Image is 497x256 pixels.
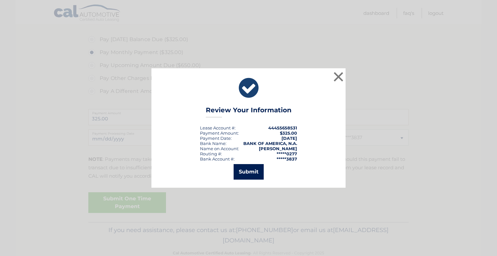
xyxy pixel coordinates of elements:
div: : [200,136,232,141]
div: Routing #: [200,151,222,156]
span: $325.00 [280,130,297,136]
button: Submit [234,164,264,180]
span: [DATE] [282,136,297,141]
h3: Review Your Information [206,106,292,117]
button: × [332,70,345,83]
strong: [PERSON_NAME] [259,146,297,151]
div: Bank Name: [200,141,226,146]
span: Payment Date [200,136,231,141]
div: Bank Account #: [200,156,235,161]
div: Lease Account #: [200,125,236,130]
div: Payment Amount: [200,130,239,136]
div: Name on Account: [200,146,239,151]
strong: BANK OF AMERICA, N.A. [243,141,297,146]
strong: 44455658531 [268,125,297,130]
